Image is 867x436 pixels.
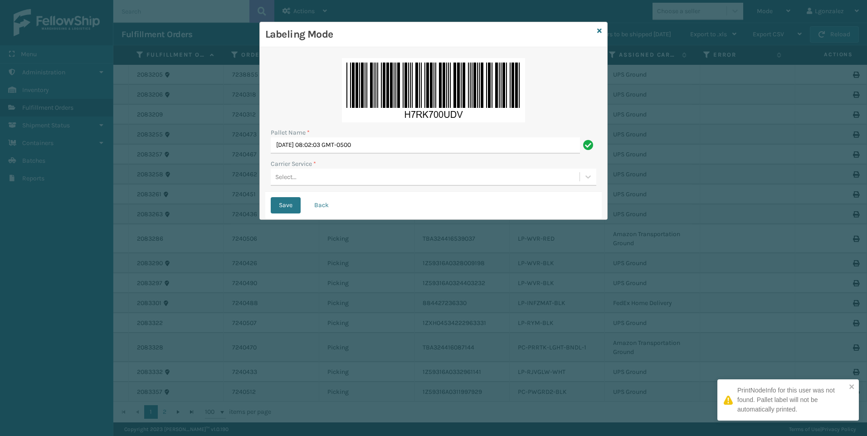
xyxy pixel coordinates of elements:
[271,197,301,213] button: Save
[275,172,297,182] div: Select...
[849,383,855,392] button: close
[306,197,337,213] button: Back
[265,28,594,41] h3: Labeling Mode
[271,128,310,137] label: Pallet Name
[271,159,316,169] label: Carrier Service
[737,386,846,414] div: PrintNodeInfo for this user was not found. Pallet label will not be automatically printed.
[342,58,525,122] img: r2pL4QAAAAZJREFUAwAYA+yQI02F4wAAAABJRU5ErkJggg==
